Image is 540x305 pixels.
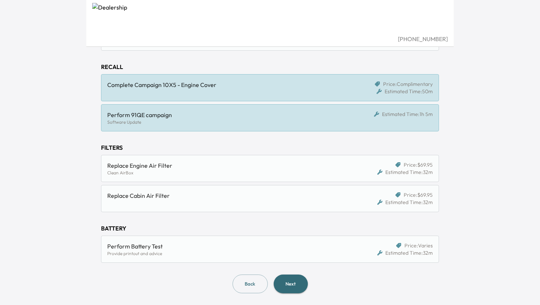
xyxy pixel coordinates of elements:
div: Perform 91QE campaign [107,110,346,119]
div: Perform Battery Test [107,242,346,251]
button: Back [233,275,268,293]
div: Estimated Time: 50m [377,88,433,95]
span: Price: $69.95 [404,161,433,168]
div: Complete Campaign 10X5 - Engine Cover [107,80,346,89]
div: Estimated Time: 1h 5m [374,110,433,118]
div: FILTERS [101,143,439,152]
span: Price: Complimentary [383,80,433,88]
div: Estimated Time: 32m [377,168,433,176]
div: [PHONE_NUMBER] [92,35,448,43]
div: RECALL [101,62,439,71]
div: Estimated Time: 32m [377,199,433,206]
span: Price: $69.95 [404,191,433,199]
span: Price: Varies [404,242,433,249]
div: BATTERY [101,224,439,233]
div: Replace Engine Air Filter [107,161,346,170]
div: Clean AirBox [107,170,346,176]
div: Estimated Time: 32m [377,249,433,257]
button: Next [274,275,308,293]
div: Software Update [107,119,346,125]
img: Dealership [92,3,448,35]
div: Provide printout and advice [107,251,346,257]
div: Replace Cabin Air Filter [107,191,346,200]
